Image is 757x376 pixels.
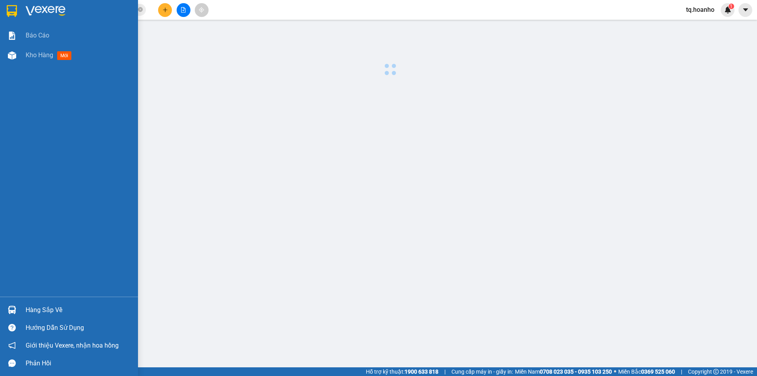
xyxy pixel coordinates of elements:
span: Gửi: [7,7,19,15]
span: Miền Nam [515,367,612,376]
span: Giới thiệu Vexere, nhận hoa hồng [26,340,119,350]
strong: 0369 525 060 [641,369,675,375]
span: tq.hoanho [680,5,721,15]
button: plus [158,3,172,17]
div: Hướng dẫn sử dụng [26,322,132,334]
div: [PERSON_NAME] [7,7,70,24]
sup: 1 [729,4,734,9]
div: QUÝ [75,26,129,35]
span: close-circle [138,7,143,12]
img: warehouse-icon [8,306,16,314]
span: message [8,359,16,367]
span: SL [81,51,92,62]
div: Hàng sắp về [26,304,132,316]
button: aim [195,3,209,17]
span: mới [57,51,71,60]
span: plus [162,7,168,13]
span: ⚪️ [614,370,616,373]
span: copyright [713,369,719,374]
div: BỒNG SƠN [75,7,129,26]
span: caret-down [742,6,749,13]
img: solution-icon [8,32,16,40]
span: | [681,367,682,376]
span: Hỗ trợ kỹ thuật: [366,367,438,376]
span: | [444,367,446,376]
img: warehouse-icon [8,51,16,60]
div: Phản hồi [26,357,132,369]
span: notification [8,342,16,349]
img: logo-vxr [7,5,17,17]
div: TẢI [7,24,70,34]
img: icon-new-feature [724,6,731,13]
span: Cung cấp máy in - giấy in: [451,367,513,376]
button: caret-down [738,3,752,17]
div: Tên hàng: T+BAO ( : 2 ) [7,52,129,62]
span: Báo cáo [26,30,49,40]
span: Kho hàng [26,51,53,59]
span: close-circle [138,6,143,14]
span: 1 [730,4,733,9]
strong: 1900 633 818 [405,369,438,375]
span: aim [199,7,204,13]
span: Nhận: [75,7,94,16]
span: file-add [181,7,186,13]
strong: 0708 023 035 - 0935 103 250 [540,369,612,375]
button: file-add [177,3,190,17]
span: question-circle [8,324,16,331]
span: Miền Bắc [618,367,675,376]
